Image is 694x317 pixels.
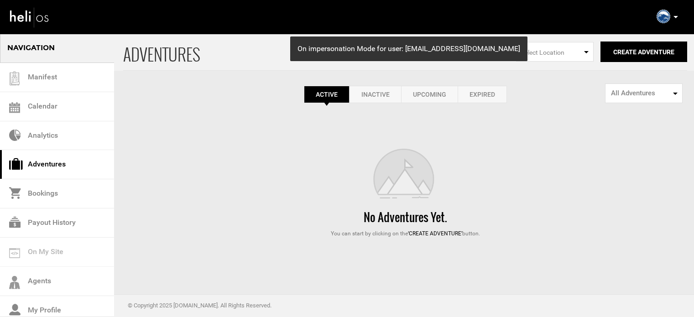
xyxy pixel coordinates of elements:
img: guest-list.svg [8,72,21,85]
span: Select box activate [516,42,594,62]
a: Active [304,86,350,103]
span: ‘Create Adventure’ [408,230,462,237]
img: on_my_site.svg [9,248,20,258]
a: Expired [458,86,507,103]
img: 81b8b1873b693b634ec30c298c789820.png [657,10,670,23]
span: Select Location [521,49,564,56]
button: All Adventures [605,83,683,103]
img: agents-icon.svg [9,276,20,289]
div: No Adventures Yet. [123,209,687,225]
span: ADVENTURES [123,33,516,70]
img: images [360,149,451,200]
a: Inactive [350,86,401,103]
a: Upcoming [401,86,458,103]
span: All Adventures [611,88,671,98]
img: heli-logo [9,5,50,29]
button: Create Adventure [600,42,687,62]
div: On impersonation Mode for user: [EMAIL_ADDRESS][DOMAIN_NAME] [290,36,527,62]
div: You can start by clicking on the button. [123,230,687,238]
img: calendar.svg [9,102,20,113]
